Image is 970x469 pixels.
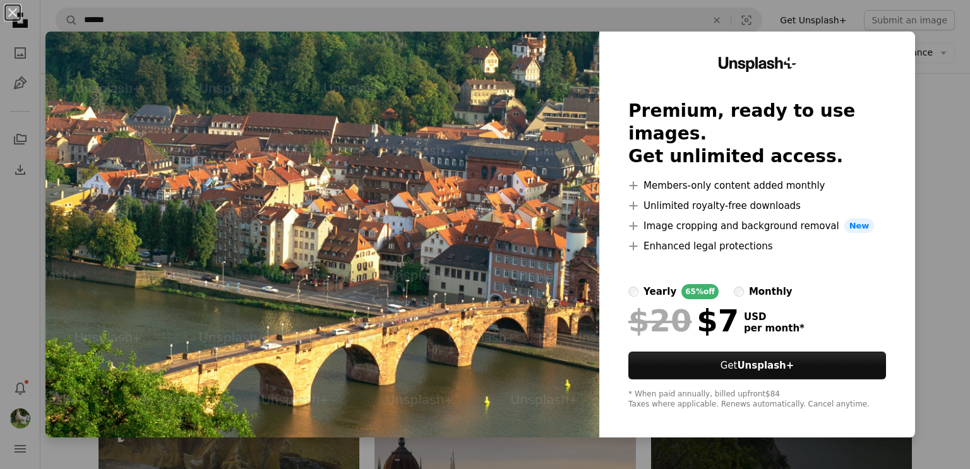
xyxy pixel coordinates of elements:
[628,304,692,337] span: $20
[628,218,886,234] li: Image cropping and background removal
[628,100,886,168] h2: Premium, ready to use images. Get unlimited access.
[628,287,638,297] input: yearly65%off
[737,360,794,371] strong: Unsplash+
[628,389,886,410] div: * When paid annually, billed upfront $84 Taxes where applicable. Renews automatically. Cancel any...
[628,352,886,379] a: GetUnsplash+
[749,284,793,299] div: monthly
[628,239,886,254] li: Enhanced legal protections
[628,178,886,193] li: Members-only content added monthly
[681,284,719,299] div: 65% off
[628,198,886,213] li: Unlimited royalty-free downloads
[628,304,739,337] div: $7
[734,287,744,297] input: monthly
[744,323,805,334] span: per month *
[744,311,805,323] span: USD
[644,284,676,299] div: yearly
[844,218,875,234] span: New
